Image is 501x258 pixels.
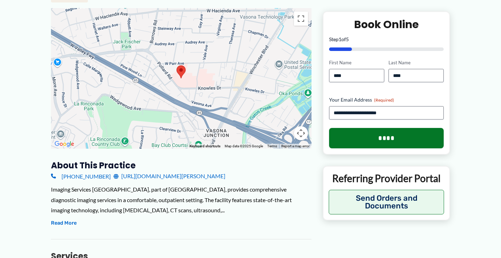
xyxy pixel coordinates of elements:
[225,144,263,148] span: Map data ©2025 Google
[51,184,311,215] div: Imaging Services [GEOGRAPHIC_DATA], part of [GEOGRAPHIC_DATA], provides comprehensive diagnostic ...
[329,96,444,103] label: Your Email Address
[294,12,308,26] button: Toggle fullscreen view
[294,126,308,140] button: Map camera controls
[267,144,277,148] a: Terms (opens in new tab)
[329,18,444,31] h2: Book Online
[281,144,309,148] a: Report a map error
[329,190,444,214] button: Send Orders and Documents
[329,37,444,42] p: Step of
[339,36,341,42] span: 1
[53,140,76,149] img: Google
[114,171,225,181] a: [URL][DOMAIN_NAME][PERSON_NAME]
[374,97,394,103] span: (Required)
[388,59,444,66] label: Last Name
[51,219,77,227] button: Read More
[190,144,220,149] button: Keyboard shortcuts
[53,140,76,149] a: Open this area in Google Maps (opens a new window)
[346,36,349,42] span: 5
[329,59,384,66] label: First Name
[329,172,444,185] p: Referring Provider Portal
[51,171,111,181] a: [PHONE_NUMBER]
[51,160,311,171] h3: About this practice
